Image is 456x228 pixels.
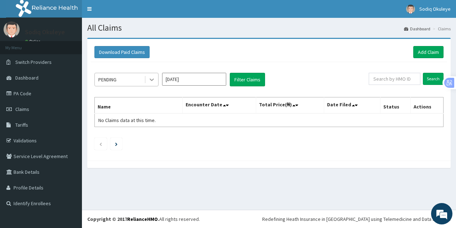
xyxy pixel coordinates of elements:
a: Previous page [99,141,102,147]
img: User Image [4,21,20,37]
span: Sodiq Okuleye [419,6,451,12]
div: PENDING [98,76,116,83]
button: Filter Claims [230,73,265,86]
a: Online [25,39,42,44]
a: Add Claim [413,46,444,58]
button: Download Paid Claims [94,46,150,58]
input: Search by HMO ID [369,73,420,85]
th: Name [95,97,183,114]
li: Claims [431,26,451,32]
span: Switch Providers [15,59,52,65]
a: Dashboard [404,26,430,32]
span: No Claims data at this time. [98,117,156,123]
div: Redefining Heath Insurance in [GEOGRAPHIC_DATA] using Telemedicine and Data Science! [262,216,451,223]
span: Tariffs [15,122,28,128]
input: Search [423,73,444,85]
th: Total Price(₦) [256,97,324,114]
th: Actions [410,97,443,114]
p: Sodiq Okuleye [25,29,65,35]
footer: All rights reserved. [82,210,456,228]
input: Select Month and Year [162,73,226,86]
span: Claims [15,106,29,112]
a: RelianceHMO [127,216,158,222]
th: Date Filed [324,97,380,114]
strong: Copyright © 2017 . [87,216,159,222]
th: Status [380,97,410,114]
span: Dashboard [15,75,38,81]
a: Next page [115,141,118,147]
th: Encounter Date [182,97,256,114]
h1: All Claims [87,23,451,32]
img: User Image [406,5,415,14]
